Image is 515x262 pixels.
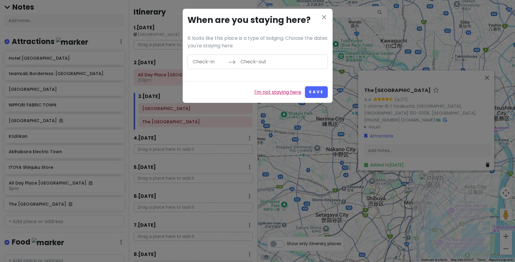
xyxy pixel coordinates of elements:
p: It looks like this place is a type of lodging. Choose the dates you're staying here: [188,34,328,50]
input: Check-out [237,55,276,69]
button: Close [321,14,328,22]
h3: When are you staying here? [188,14,328,27]
a: I'm not staying here [254,88,301,96]
button: Save [305,86,327,98]
i: close [321,14,328,21]
input: Check-in [189,55,228,69]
